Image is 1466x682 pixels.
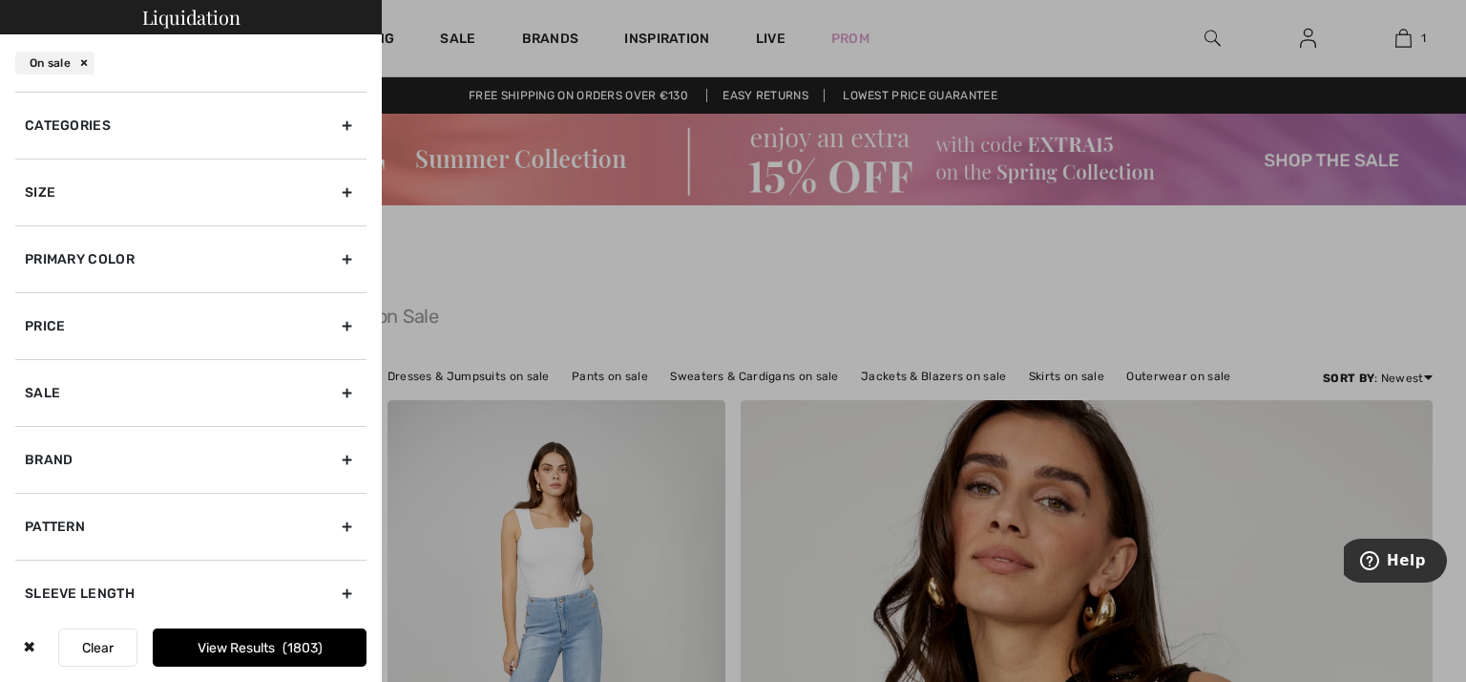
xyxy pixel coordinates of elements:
[15,359,366,426] div: Sale
[15,52,94,75] div: On sale
[153,629,366,667] button: View Results1803
[15,159,366,225] div: Size
[1344,539,1447,586] iframe: Opens a widget where you can find more information
[15,629,43,667] div: ✖
[15,426,366,493] div: Brand
[15,225,366,292] div: Primary Color
[15,493,366,560] div: Pattern
[15,292,366,359] div: Price
[283,640,323,656] span: 1803
[15,560,366,627] div: Sleeve length
[58,629,137,667] button: Clear
[15,92,366,159] div: Categories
